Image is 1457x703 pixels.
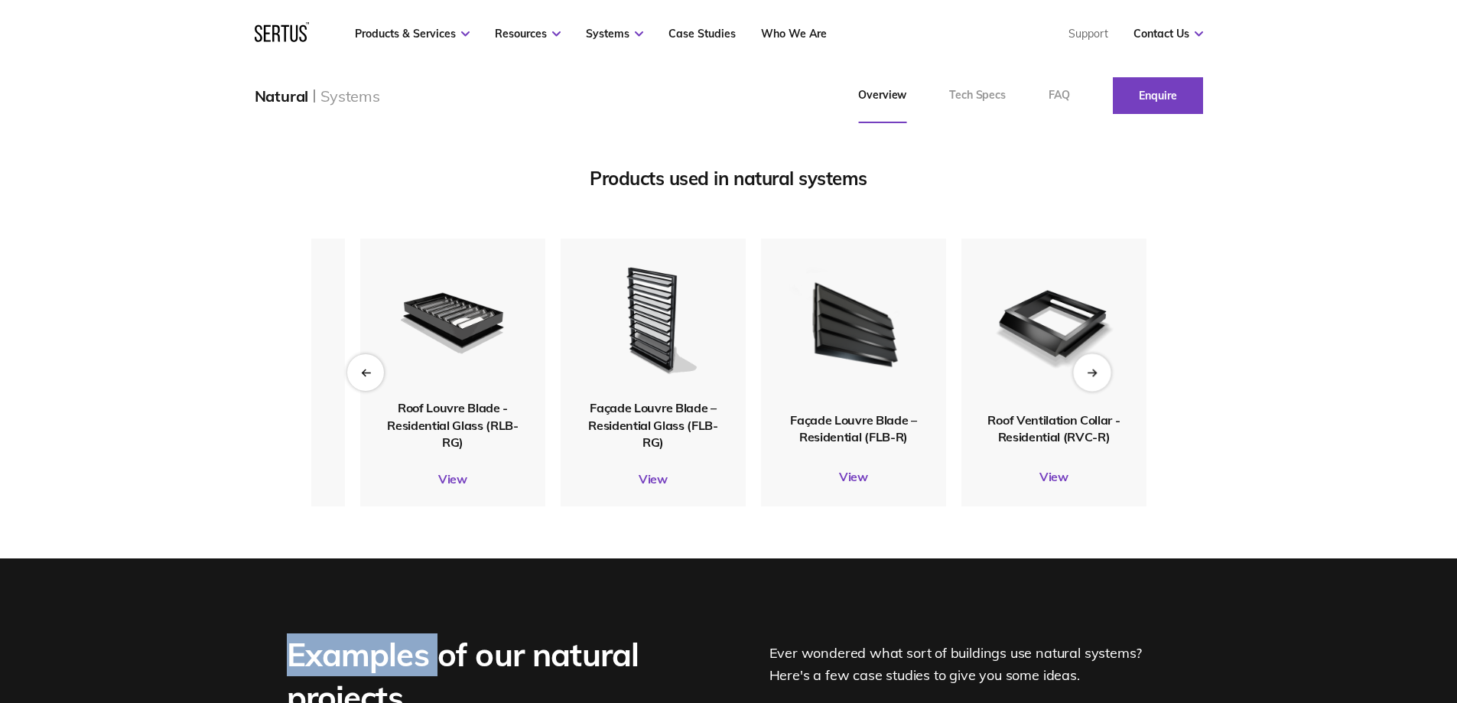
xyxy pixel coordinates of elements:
a: Resources [495,27,561,41]
a: Contact Us [1133,27,1203,41]
span: Façade Louvre Blade – Residential Glass (FLB-RG) [588,400,718,450]
a: FAQ [1027,68,1091,123]
div: Systems [320,86,380,106]
a: Support [1068,27,1108,41]
a: View [561,471,746,487]
a: View [761,469,946,484]
a: Who We Are [761,27,827,41]
span: Roof Ventilation Collar - Residential (RVC-R) [987,412,1120,444]
span: Façade Louvre Blade – Residential (FLB-R) [790,412,916,444]
a: Case Studies [668,27,736,41]
iframe: Chat Widget [1182,526,1457,703]
div: Previous slide [347,354,384,391]
a: Systems [586,27,643,41]
div: Products used in natural systems [311,167,1146,190]
a: Enquire [1113,77,1203,114]
div: Next slide [1073,353,1111,391]
a: View [160,469,345,484]
a: Products & Services [355,27,470,41]
a: Tech Specs [928,68,1027,123]
a: View [961,469,1146,484]
a: View [360,471,545,487]
div: Natural [255,86,309,106]
span: Roof Louvre Blade - Residential Glass (RLB-RG) [387,400,519,450]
